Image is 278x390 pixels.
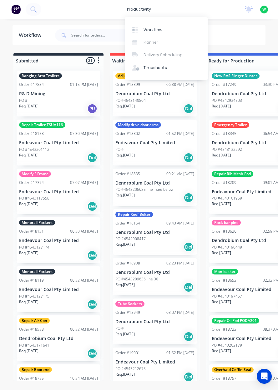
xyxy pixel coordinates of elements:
div: Ranging Arm Trailers [19,73,62,79]
div: Emergency Trailer [212,122,249,128]
p: Req. [DATE] [19,201,38,207]
p: R& D Mining [19,91,98,96]
div: Modify F Frame [19,171,51,177]
div: New RAS Flinger Duster [212,73,260,79]
p: PO # [115,326,124,331]
p: Req. [DATE] [212,250,231,256]
p: Req. [DATE] [212,201,231,207]
a: Workflow [125,23,208,36]
div: Open Intercom Messenger [257,369,272,384]
p: Req. [DATE] [19,299,38,305]
p: PO #4543117558 [19,195,49,201]
div: Del [87,250,97,260]
span: W [262,7,266,12]
p: PO #4543201112 [19,147,49,152]
p: PO #4543212675 [115,366,146,372]
p: PO #4543197457 [212,294,242,299]
p: Req. [DATE] [115,331,135,337]
div: Order #18938 [115,260,140,266]
p: PO #4543132292 [212,147,242,152]
div: Order #18757 [212,376,236,381]
div: Del [184,282,194,292]
div: Order #18755 [19,376,44,381]
div: Order #18131 [19,229,44,234]
p: PO #4542908417 [115,236,146,242]
div: Order #1893802:23 PM [DATE]Dendrobium Coal Pty LtdPO #4543209636 line 30Req.[DATE]Del [113,258,197,295]
p: Endeavour Coal Pty Limited [19,287,98,292]
div: Repair Bootend [19,367,52,373]
div: Repair Roof Bolter [115,212,153,217]
p: Dendrobium Coal Pty Ltd [115,319,194,324]
p: PO #4543202179 [212,343,242,348]
div: Rack bar pins [212,220,241,225]
div: Order #18949 [115,310,140,315]
p: Dendrobium Coal Pty Ltd [115,180,194,186]
p: PO #4543127174 [19,244,49,250]
a: Timesheets [125,62,208,74]
div: 02:23 PM [DATE] [166,260,194,266]
p: Req. [DATE] [115,282,135,288]
p: Req. [DATE] [115,372,135,377]
div: Man basket [212,269,238,274]
div: Order #19001 [115,350,140,356]
div: Monorail Packers [19,269,55,274]
div: Repair Oil Pod PODA201 [212,318,259,323]
div: Ranging Arm TrailersOrder #1788401:15 PM [DATE]R& D MiningPO #Req.[DATE]PU [17,71,100,116]
div: 01:15 PM [DATE] [70,82,98,87]
div: Del [184,153,194,163]
div: Modify F FrameOrder #1737407:07 AM [DATE]Endeavour Coal Pty LimitedPO #4543117558Req.[DATE]Del [17,169,100,215]
div: Order #18345 [212,131,236,136]
div: Order #18164 [115,220,140,226]
div: Order #18209 [212,180,236,185]
div: Adjustable Belt Hanging ShaftsOrder #1839906:38 AM [DATE]Dendrobium Coal Pty LtdPO #4543140804Req... [113,71,197,116]
p: PO #4543209636 line 30 [115,276,158,282]
p: PO #4543127175 [19,294,49,299]
p: Dendrobium Coal Pty Ltd [115,270,194,275]
p: Req. [DATE] [115,103,135,109]
div: 06:52 AM [DATE] [70,278,98,283]
div: productivity [124,5,154,14]
div: Repair Air ConOrder #1855806:52 AM [DATE]Dendrobium Coal Pty LtdPO #4543171641Req.[DATE]Del [17,315,100,361]
div: 06:52 AM [DATE] [70,327,98,332]
div: Repair Trailer TSUA116 [19,122,65,128]
div: Repair Trailer TSUA116Order #1815807:30 AM [DATE]Endeavour Coal Pty LimitedPO #4543201112Req.[DAT... [17,120,100,165]
div: Modify drive door armsOrder #1880201:52 PM [DATE]Endeavour Coal Pty LimitedPO #Req.[DATE]Del [113,120,197,165]
div: Order #18399 [115,82,140,87]
p: Req. [DATE] [19,152,38,158]
div: Order #18158 [19,131,44,136]
div: Del [184,193,194,203]
p: PO #4543205635 line - see below [115,187,174,192]
div: Repair Air Con [19,318,50,323]
div: Repair Roof BolterOrder #1816409:43 AM [DATE]Dendrobium Coal Pty LtdPO #4542908417Req.[DATE]Del [113,209,197,255]
div: 06:38 AM [DATE] [166,82,194,87]
div: Order #17249 [212,82,236,87]
div: Order #18626 [212,229,236,234]
div: Del [87,348,97,358]
div: Del [87,201,97,211]
div: Del [184,242,194,252]
p: Req. [DATE] [115,152,135,158]
div: Del [184,372,194,382]
p: PO # [115,147,124,152]
div: 09:21 AM [DATE] [166,171,194,177]
p: Req. [DATE] [115,242,135,247]
p: Endeavour Coal Pty Limited [115,359,194,365]
p: Dendrobium Coal Pty Ltd [19,336,98,341]
input: Search for orders... [71,29,133,42]
p: Req. [DATE] [212,103,231,109]
p: Dendrobium Coal Pty Ltd [115,91,194,96]
p: PO #4543140804 [115,98,146,103]
div: Tube SocketsOrder #1894903:07 PM [DATE]Dendrobium Coal Pty LtdPO #Req.[DATE]Del [113,299,197,344]
div: 06:50 AM [DATE] [70,229,98,234]
p: PO #4542934503 [212,98,242,103]
p: Endeavour Coal Pty Limited [19,140,98,146]
div: Del [184,104,194,114]
div: 01:52 PM [DATE] [166,131,194,136]
div: Order #18802 [115,131,140,136]
div: 07:07 AM [DATE] [70,180,98,185]
div: 01:52 PM [DATE] [166,350,194,356]
div: Order #18558 [19,327,44,332]
p: Req. [DATE] [19,348,38,354]
div: Workflow [144,27,162,33]
img: Factory [11,5,21,14]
